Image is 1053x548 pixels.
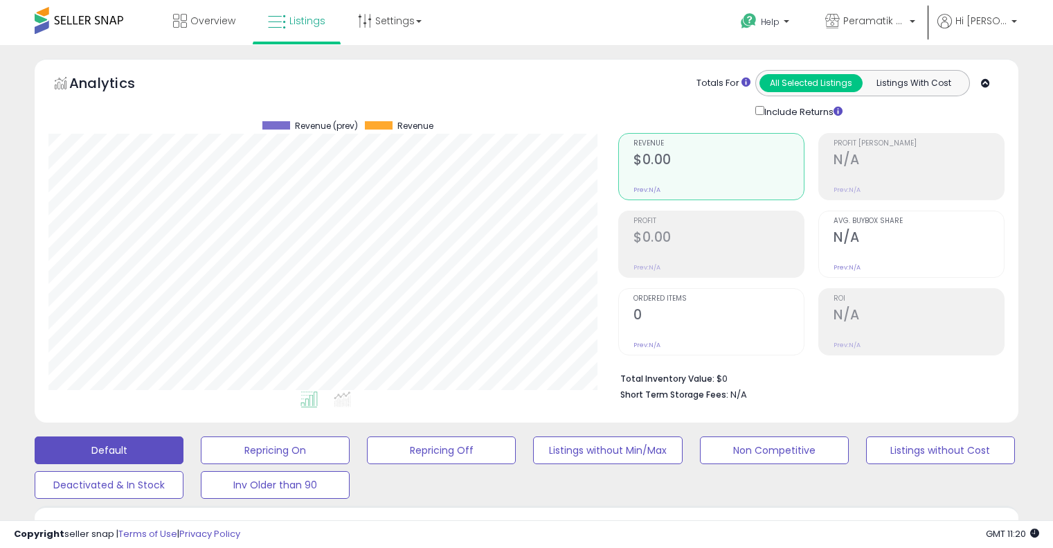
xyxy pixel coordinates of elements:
span: Revenue (prev) [295,121,358,131]
button: Repricing On [201,436,350,464]
span: Revenue [397,121,433,131]
h5: Analytics [69,73,162,96]
small: Prev: N/A [633,341,660,349]
button: Deactivated & In Stock [35,471,183,499]
h2: N/A [834,307,1004,326]
p: Listing States: [855,518,1018,531]
button: Listings without Cost [866,436,1015,464]
button: Inv Older than 90 [201,471,350,499]
small: Prev: N/A [834,263,861,272]
div: Include Returns [745,103,859,119]
small: Prev: N/A [633,186,660,194]
h2: $0.00 [633,152,804,170]
div: Totals For [696,77,750,90]
a: Help [730,2,803,45]
span: Ordered Items [633,295,804,303]
small: Prev: N/A [633,263,660,272]
small: Prev: N/A [834,341,861,349]
span: ROI [834,295,1004,303]
button: Non Competitive [700,436,849,464]
span: 2025-08-13 11:20 GMT [986,527,1039,540]
span: Avg. Buybox Share [834,218,1004,225]
span: Revenue [633,140,804,148]
button: Listings With Cost [862,74,965,92]
a: Terms of Use [118,527,177,540]
a: Hi [PERSON_NAME] [937,14,1017,45]
a: Privacy Policy [179,527,240,540]
span: Overview [190,14,235,28]
span: Hi [PERSON_NAME] [955,14,1007,28]
span: Listings [289,14,325,28]
span: Peramatik Goods Ltd US [843,14,906,28]
button: Listings without Min/Max [533,436,682,464]
h2: 0 [633,307,804,326]
h2: N/A [834,152,1004,170]
b: Short Term Storage Fees: [620,389,728,400]
i: Get Help [740,12,757,30]
span: Help [761,16,780,28]
div: seller snap | | [14,528,240,541]
button: All Selected Listings [759,74,863,92]
span: N/A [730,388,747,401]
small: Prev: N/A [834,186,861,194]
b: Total Inventory Value: [620,373,714,385]
button: Default [35,436,183,464]
li: $0 [620,369,994,386]
span: Profit [633,218,804,225]
button: Repricing Off [367,436,516,464]
span: Profit [PERSON_NAME] [834,140,1004,148]
h2: $0.00 [633,229,804,248]
strong: Copyright [14,527,64,540]
h2: N/A [834,229,1004,248]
